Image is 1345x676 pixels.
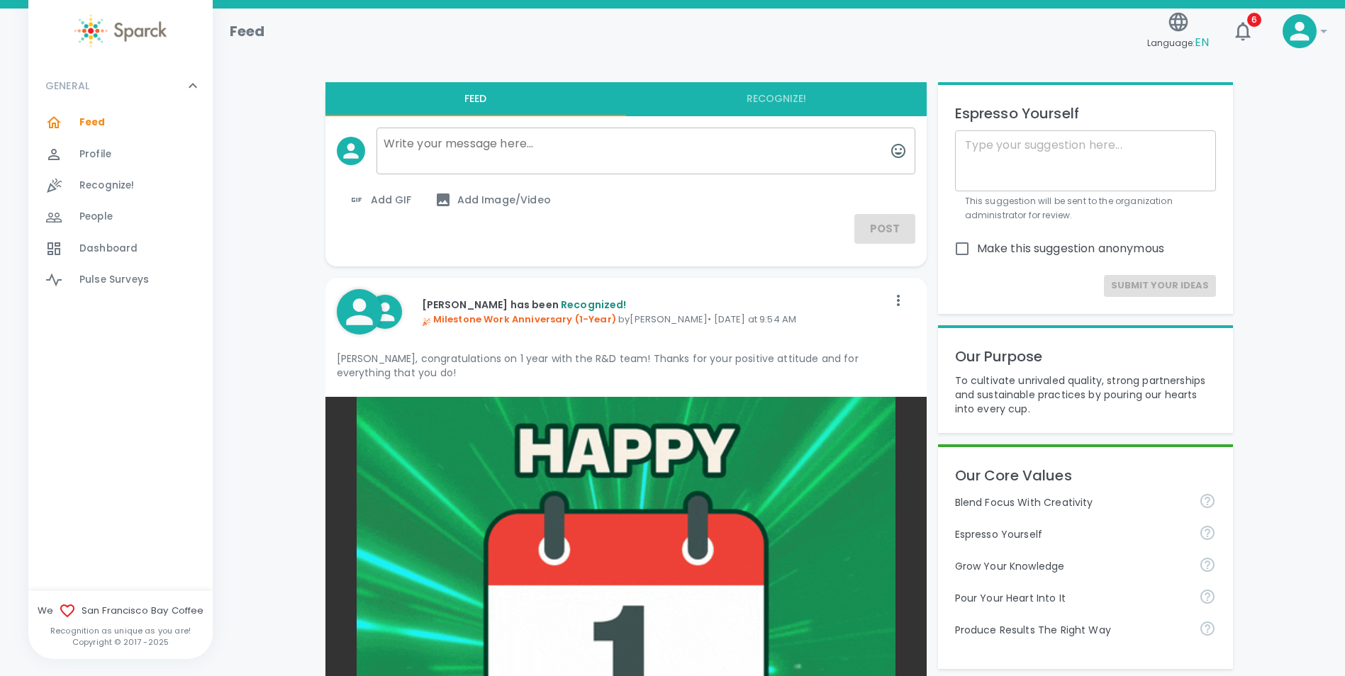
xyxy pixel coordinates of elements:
span: Recognized! [561,298,627,312]
p: Espresso Yourself [955,102,1216,125]
div: interaction tabs [325,82,927,116]
p: Grow Your Knowledge [955,559,1188,573]
a: Pulse Surveys [28,264,213,295]
span: EN [1195,34,1209,50]
button: Language:EN [1142,6,1215,57]
span: 6 [1247,13,1261,27]
p: Our Purpose [955,345,1216,368]
a: Recognize! [28,170,213,201]
a: Feed [28,107,213,138]
svg: Come to work to make a difference in your own way [1199,588,1216,605]
p: [PERSON_NAME] has been [422,298,887,312]
span: People [79,210,113,224]
svg: Find success working together and doing the right thing [1199,620,1216,637]
span: Add Image/Video [435,191,551,208]
svg: Follow your curiosity and learn together [1199,556,1216,573]
p: Recognition as unique as you are! [28,625,213,636]
p: [PERSON_NAME], congratulations on 1 year with the R&D team! Thanks for your positive attitude and... [337,351,915,380]
span: Add GIF [348,191,412,208]
a: Dashboard [28,233,213,264]
h1: Feed [230,20,265,43]
p: Blend Focus With Creativity [955,495,1188,509]
p: This suggestion will be sent to the organization administrator for review. [965,194,1206,222]
span: Recognize! [79,179,135,193]
p: GENERAL [45,79,89,93]
span: Dashboard [79,242,138,256]
span: Feed [79,116,106,130]
div: GENERAL [28,107,213,301]
span: Pulse Surveys [79,273,149,287]
img: Sparck logo [74,14,167,47]
div: GENERAL [28,64,213,107]
svg: Share your voice and your ideas [1199,524,1216,541]
span: Profile [79,147,111,162]
p: Our Core Values [955,464,1216,487]
a: People [28,201,213,232]
button: Feed [325,82,626,116]
button: 6 [1226,14,1260,48]
p: Pour Your Heart Into It [955,591,1188,605]
a: Profile [28,139,213,170]
span: Milestone Work Anniversary (1-Year) [422,312,616,326]
p: Espresso Yourself [955,527,1188,541]
a: Sparck logo [28,14,213,47]
svg: Achieve goals today and innovate for tomorrow [1199,492,1216,509]
p: To cultivate unrivaled quality, strong partnerships and sustainable practices by pouring our hear... [955,373,1216,416]
span: Language: [1147,33,1209,52]
button: Recognize! [626,82,927,116]
p: Copyright © 2017 - 2025 [28,636,213,648]
p: by [PERSON_NAME] • [DATE] at 9:54 AM [422,312,887,327]
span: Make this suggestion anonymous [977,240,1165,257]
p: Produce Results The Right Way [955,623,1188,637]
span: We San Francisco Bay Coffee [28,602,213,619]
